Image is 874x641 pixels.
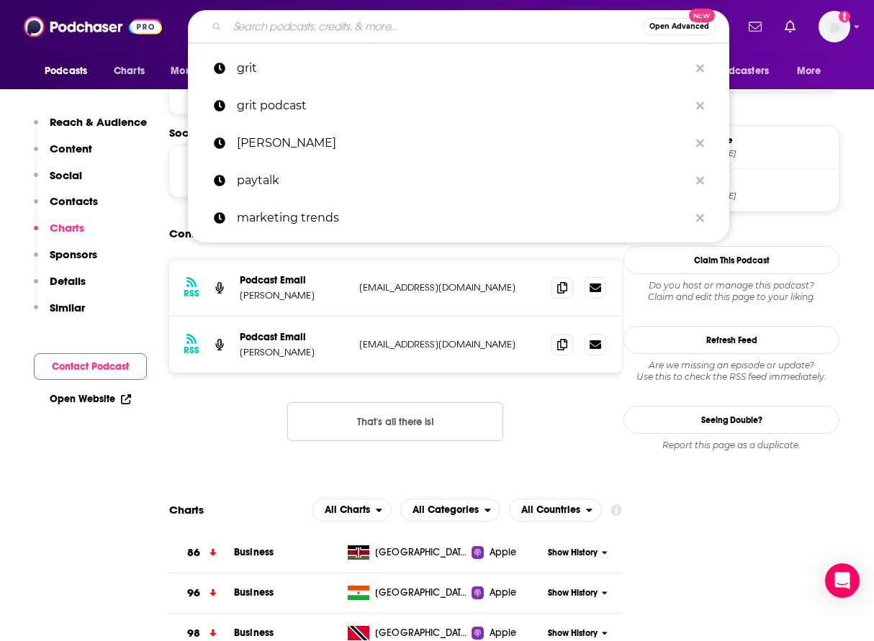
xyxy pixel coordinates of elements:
[666,191,833,201] span: feeds.transistor.fm
[227,15,643,38] input: Search podcasts, credits, & more...
[234,546,274,558] a: Business
[34,301,85,327] button: Similar
[50,115,147,129] p: Reach & Audience
[169,573,234,613] a: 96
[743,14,767,39] a: Show notifications dropdown
[787,58,839,85] button: open menu
[50,393,131,405] a: Open Website
[779,14,801,39] a: Show notifications dropdown
[169,503,204,517] h2: Charts
[359,338,540,350] p: [EMAIL_ADDRESS][DOMAIN_NAME]
[839,11,850,22] svg: Add a profile image
[34,221,84,247] button: Charts
[472,545,544,560] a: Apple
[34,115,147,142] button: Reach & Audience
[161,58,240,85] button: open menu
[240,274,348,286] p: Podcast Email
[114,61,145,81] span: Charts
[237,124,689,162] p: nina talley
[825,563,860,598] div: Open Intercom Messenger
[666,176,833,189] span: RSS Feed
[169,126,622,140] h2: Socials
[50,221,84,235] p: Charts
[819,11,850,42] span: Logged in as Isabellaoidem
[666,148,833,159] span: kleinerperkins.com
[240,331,348,343] p: Podcast Email
[169,145,622,197] div: This podcast does not have social handles yet.
[472,626,544,640] a: Apple
[521,505,580,515] span: All Countries
[819,11,850,42] button: Show profile menu
[187,585,200,601] h3: 96
[509,499,602,522] h2: Countries
[375,586,469,600] span: Niger
[287,402,503,441] button: Nothing here.
[325,505,370,515] span: All Charts
[490,545,517,560] span: Apple
[188,87,729,124] a: grit podcast
[34,168,82,195] button: Social
[689,9,715,22] span: New
[34,194,98,221] button: Contacts
[45,61,87,81] span: Podcasts
[544,627,612,640] button: Show History
[544,547,612,559] button: Show History
[237,162,689,199] p: paytalk
[50,194,98,208] p: Contacts
[184,288,199,299] h3: RSS
[375,545,469,560] span: Kenya
[472,586,544,600] a: Apple
[490,626,517,640] span: Apple
[104,58,153,85] a: Charts
[413,505,479,515] span: All Categories
[234,627,274,639] span: Business
[797,61,821,81] span: More
[623,280,839,303] div: Claim and edit this page to your liking.
[548,547,598,559] span: Show History
[187,545,200,561] h3: 86
[623,440,839,451] div: Report this page as a duplicate.
[50,142,92,155] p: Content
[312,499,392,522] h2: Platforms
[666,134,833,147] span: Official Website
[240,346,348,358] p: [PERSON_NAME]
[50,168,82,182] p: Social
[171,61,222,81] span: Monitoring
[188,50,729,87] a: grit
[188,199,729,237] a: marketing trends
[237,50,689,87] p: grit
[237,199,689,237] p: marketing trends
[342,626,472,640] a: [GEOGRAPHIC_DATA]
[50,301,85,314] p: Similar
[623,360,839,383] div: Are we missing an episode or update? Use this to check the RSS feed immediately.
[50,274,86,288] p: Details
[34,274,86,301] button: Details
[548,587,598,599] span: Show History
[312,499,392,522] button: open menu
[490,586,517,600] span: Apple
[643,18,716,35] button: Open AdvancedNew
[544,587,612,599] button: Show History
[35,58,106,85] button: open menu
[623,246,839,274] button: Claim This Podcast
[188,124,729,162] a: [PERSON_NAME]
[690,58,790,85] button: open menu
[188,10,729,43] div: Search podcasts, credits, & more...
[169,533,234,573] a: 86
[34,247,97,274] button: Sponsors
[819,11,850,42] img: User Profile
[24,13,162,40] img: Podchaser - Follow, Share and Rate Podcasts
[623,280,839,291] span: Do you host or manage this podcast?
[34,142,92,168] button: Content
[234,586,274,599] a: Business
[240,289,348,301] p: [PERSON_NAME]
[342,545,472,560] a: [GEOGRAPHIC_DATA]
[630,175,833,205] a: RSS Feed[DOMAIN_NAME]
[623,406,839,434] a: Seeing Double?
[50,247,97,261] p: Sponsors
[649,23,709,30] span: Open Advanced
[188,162,729,199] a: paytalk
